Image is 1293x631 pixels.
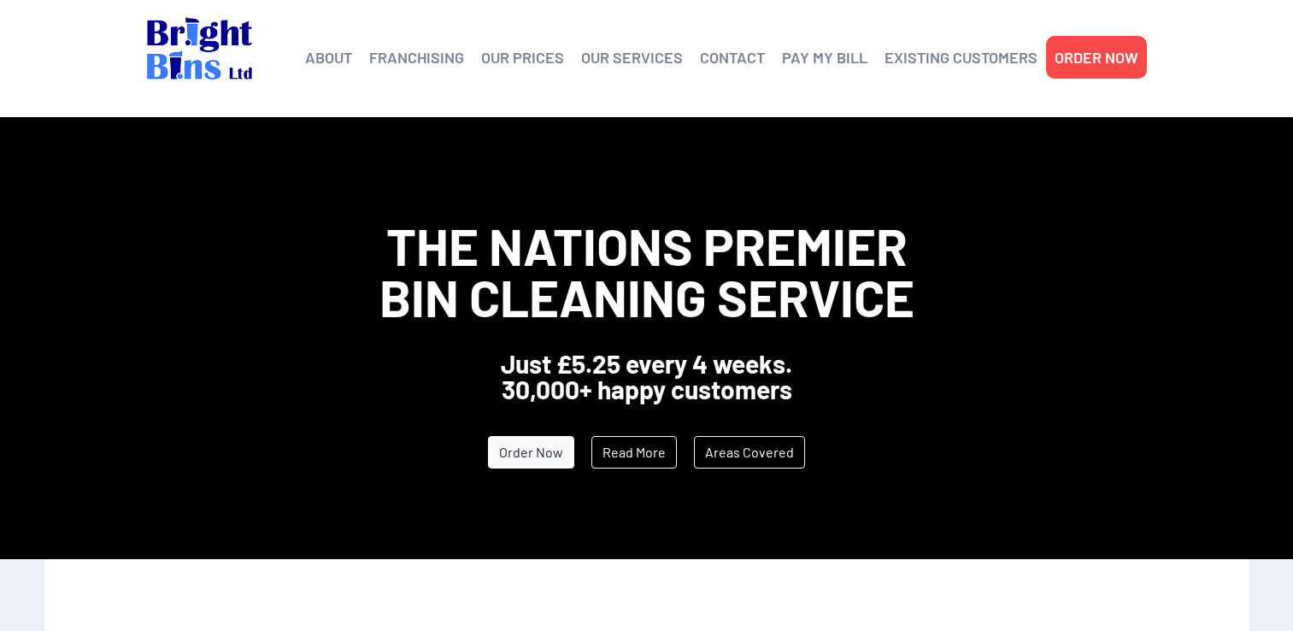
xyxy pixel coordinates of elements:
a: PAY MY BILL [782,44,867,70]
a: CONTACT [700,44,765,70]
a: Read More [591,436,677,469]
a: Areas Covered [694,436,805,469]
span: The Nations Premier Bin Cleaning Service [379,215,914,327]
a: FRANCHISING [369,44,464,70]
a: ORDER NOW [1055,44,1138,70]
a: OUR SERVICES [581,44,683,70]
a: EXISTING CUSTOMERS [885,44,1037,70]
a: OUR PRICES [481,44,564,70]
a: Order Now [488,436,574,469]
a: ABOUT [305,44,352,70]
